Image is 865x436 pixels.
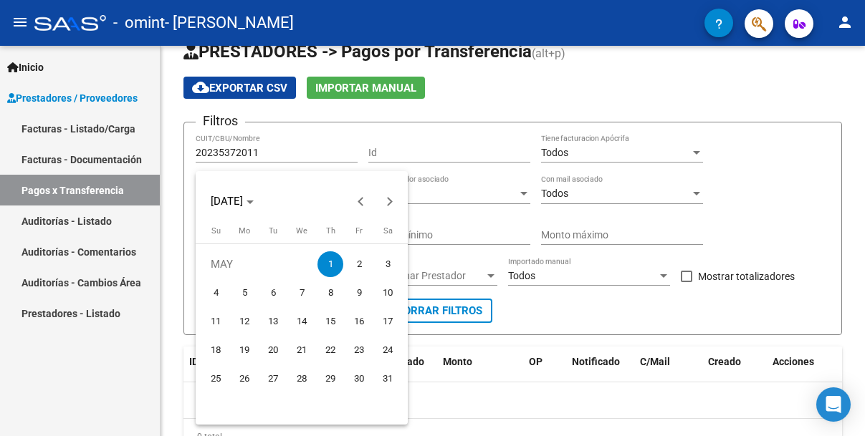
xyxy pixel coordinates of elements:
button: May 16, 2025 [345,307,373,336]
button: May 28, 2025 [287,364,316,393]
span: 1 [317,251,343,277]
span: Fr [355,226,363,236]
span: 15 [317,309,343,334]
button: May 9, 2025 [345,278,373,307]
button: May 4, 2025 [201,278,230,307]
button: May 26, 2025 [230,364,259,393]
button: May 17, 2025 [373,307,402,336]
button: May 31, 2025 [373,364,402,393]
span: 19 [231,337,257,363]
button: May 27, 2025 [259,364,287,393]
button: May 5, 2025 [230,278,259,307]
span: 29 [317,366,343,392]
span: 11 [203,309,229,334]
button: May 23, 2025 [345,336,373,364]
button: May 18, 2025 [201,336,230,364]
button: May 20, 2025 [259,336,287,364]
span: 22 [317,337,343,363]
button: May 14, 2025 [287,307,316,336]
button: May 21, 2025 [287,336,316,364]
button: May 6, 2025 [259,278,287,307]
span: 21 [289,337,315,363]
span: Th [326,226,335,236]
button: Previous month [347,187,376,215]
span: 25 [203,366,229,392]
button: May 30, 2025 [345,364,373,393]
span: 6 [260,280,286,306]
span: Mo [239,226,250,236]
button: Next month [376,187,404,215]
span: 12 [231,309,257,334]
span: 17 [375,309,401,334]
span: 24 [375,337,401,363]
span: We [296,226,307,236]
button: May 24, 2025 [373,336,402,364]
button: May 3, 2025 [373,250,402,278]
button: May 10, 2025 [373,278,402,307]
span: 9 [346,280,372,306]
span: 10 [375,280,401,306]
span: 28 [289,366,315,392]
button: May 12, 2025 [230,307,259,336]
span: 4 [203,280,229,306]
button: May 25, 2025 [201,364,230,393]
button: May 2, 2025 [345,250,373,278]
button: May 22, 2025 [316,336,345,364]
span: Tu [269,226,277,236]
span: 7 [289,280,315,306]
button: May 15, 2025 [316,307,345,336]
span: 3 [375,251,401,277]
span: 16 [346,309,372,334]
button: May 13, 2025 [259,307,287,336]
td: MAY [201,250,316,278]
span: 2 [346,251,372,277]
span: 23 [346,337,372,363]
span: 14 [289,309,315,334]
span: 20 [260,337,286,363]
button: May 11, 2025 [201,307,230,336]
span: 30 [346,366,372,392]
button: May 29, 2025 [316,364,345,393]
span: Su [211,226,221,236]
span: 5 [231,280,257,306]
button: May 7, 2025 [287,278,316,307]
span: [DATE] [211,195,243,208]
span: 27 [260,366,286,392]
span: 26 [231,366,257,392]
span: 31 [375,366,401,392]
button: Choose month and year [205,188,259,214]
span: Sa [383,226,393,236]
span: 18 [203,337,229,363]
button: May 19, 2025 [230,336,259,364]
button: May 8, 2025 [316,278,345,307]
div: Open Intercom Messenger [816,387,851,422]
button: May 1, 2025 [316,250,345,278]
span: 8 [317,280,343,306]
span: 13 [260,309,286,334]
